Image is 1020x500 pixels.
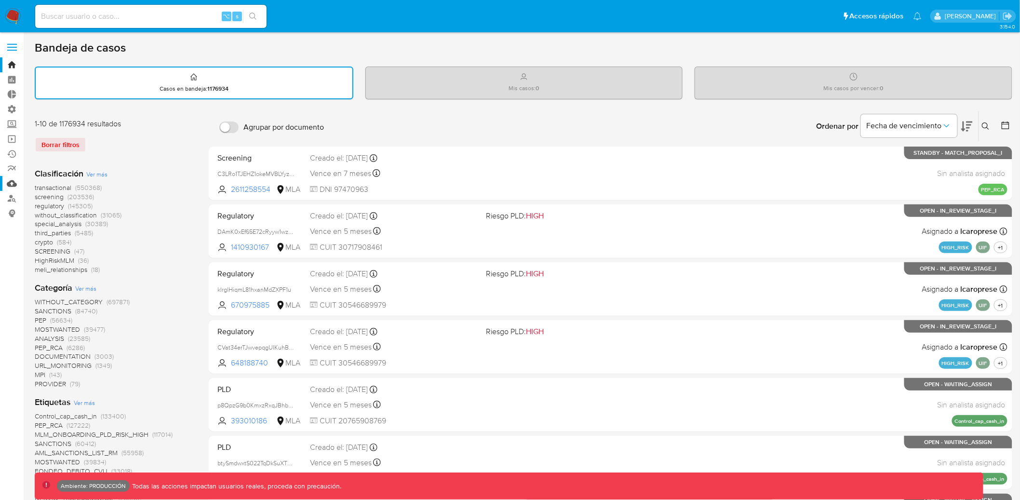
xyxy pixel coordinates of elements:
[223,12,230,21] span: ⌥
[236,12,239,21] span: s
[35,10,267,23] input: Buscar usuario o caso...
[243,10,263,23] button: search-icon
[1003,11,1013,21] a: Salir
[850,11,904,21] span: Accesos rápidos
[61,484,126,488] p: Ambiente: PRODUCCIÓN
[130,482,342,491] p: Todas las acciones impactan usuarios reales, proceda con precaución.
[913,12,922,20] a: Notificaciones
[945,12,999,21] p: christian.palomeque@mercadolibre.com.co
